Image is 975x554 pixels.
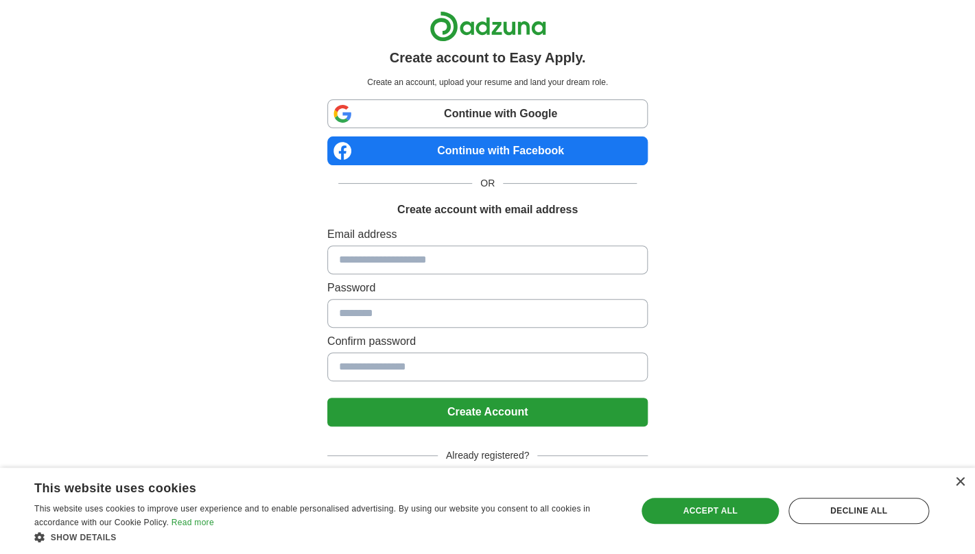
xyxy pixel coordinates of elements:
a: Read more, opens a new window [172,518,214,527]
a: Continue with Google [327,99,648,128]
div: This website uses cookies [34,476,585,496]
label: Password [327,280,648,296]
img: Adzuna logo [430,11,546,42]
div: Decline all [788,498,929,524]
div: Close [954,477,965,487]
p: Create an account, upload your resume and land your dream role. [330,76,645,88]
div: Accept all [642,498,778,524]
h1: Create account to Easy Apply. [390,47,586,68]
div: Show details [34,530,619,544]
span: This website uses cookies to improve user experience and to enable personalised advertising. By u... [34,504,590,527]
span: OR [472,176,503,191]
label: Confirm password [327,333,648,350]
a: Continue with Facebook [327,136,648,165]
h1: Create account with email address [397,202,578,218]
span: Already registered? [438,448,537,463]
label: Email address [327,226,648,243]
span: Show details [51,533,117,542]
button: Create Account [327,398,648,426]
